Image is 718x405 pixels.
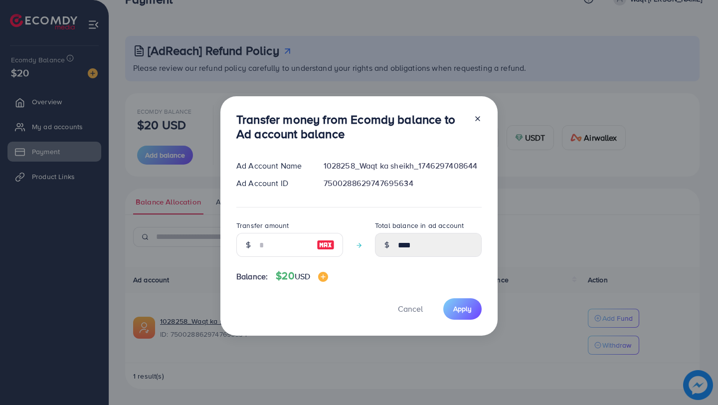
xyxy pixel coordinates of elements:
[236,112,466,141] h3: Transfer money from Ecomdy balance to Ad account balance
[236,220,289,230] label: Transfer amount
[375,220,464,230] label: Total balance in ad account
[276,270,328,282] h4: $20
[228,178,316,189] div: Ad Account ID
[443,298,482,320] button: Apply
[228,160,316,172] div: Ad Account Name
[318,272,328,282] img: image
[316,178,490,189] div: 7500288629747695634
[453,304,472,314] span: Apply
[316,160,490,172] div: 1028258_Waqt ka sheikh_1746297408644
[236,271,268,282] span: Balance:
[385,298,435,320] button: Cancel
[295,271,310,282] span: USD
[398,303,423,314] span: Cancel
[317,239,335,251] img: image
